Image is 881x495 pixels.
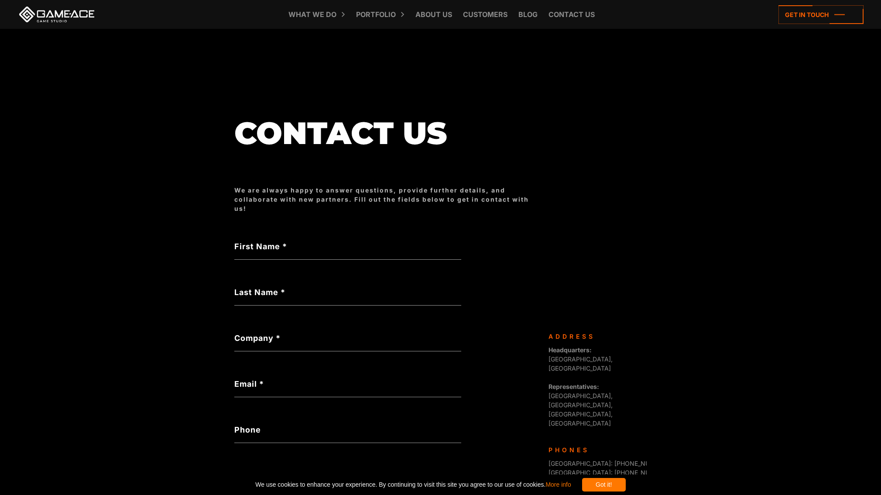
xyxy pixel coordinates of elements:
[548,383,599,390] strong: Representatives:
[234,424,461,436] label: Phone
[548,445,640,454] div: Phones
[234,117,540,151] h1: Contact us
[234,186,540,213] div: We are always happy to answer questions, provide further details, and collaborate with new partne...
[548,383,613,427] span: [GEOGRAPHIC_DATA], [GEOGRAPHIC_DATA], [GEOGRAPHIC_DATA], [GEOGRAPHIC_DATA]
[778,5,864,24] a: Get in touch
[548,332,640,341] div: Address
[548,346,613,372] span: [GEOGRAPHIC_DATA], [GEOGRAPHIC_DATA]
[234,378,461,390] label: Email *
[255,478,571,492] span: We use cookies to enhance your experience. By continuing to visit this site you agree to our use ...
[548,346,592,354] strong: Headquarters:
[545,481,571,488] a: More info
[582,478,626,492] div: Got it!
[548,460,669,467] span: [GEOGRAPHIC_DATA]: [PHONE_NUMBER]
[234,332,461,344] label: Company *
[234,286,461,298] label: Last Name *
[548,469,669,476] span: [GEOGRAPHIC_DATA]: [PHONE_NUMBER]
[234,241,461,252] label: First Name *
